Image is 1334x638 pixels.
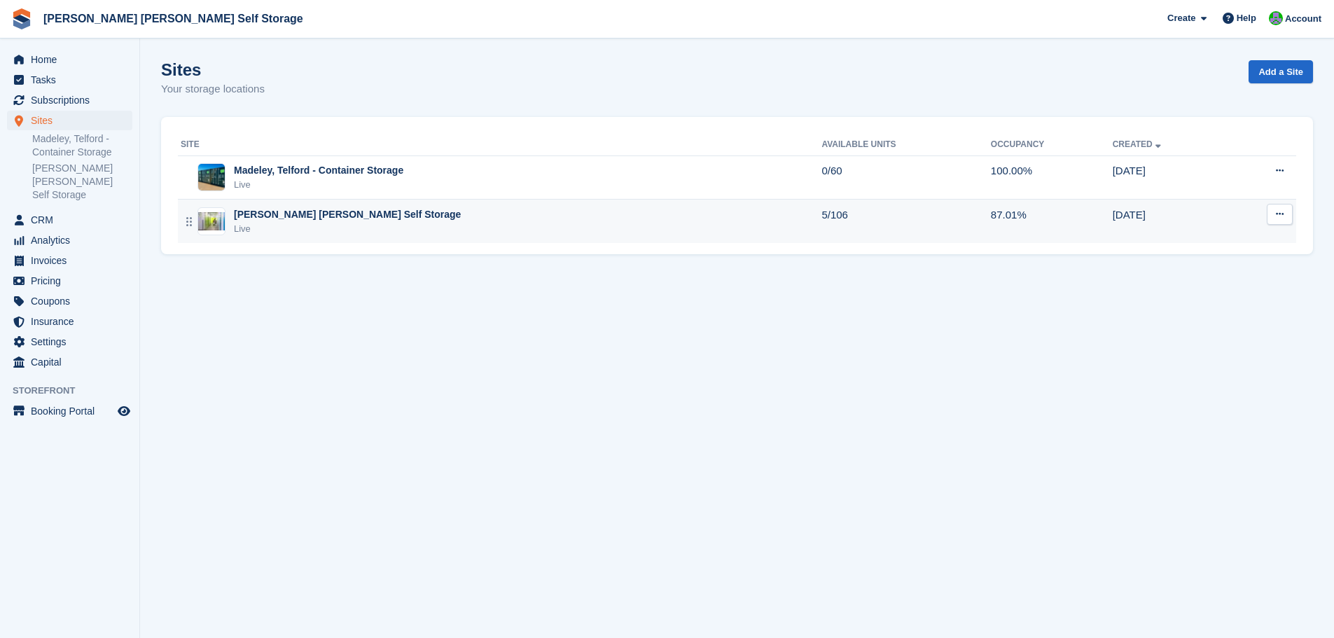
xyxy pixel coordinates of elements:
td: 0/60 [821,155,990,200]
a: [PERSON_NAME] [PERSON_NAME] Self Storage [32,162,132,202]
img: Tom Spickernell [1269,11,1283,25]
a: [PERSON_NAME] [PERSON_NAME] Self Storage [38,7,309,30]
a: menu [7,352,132,372]
span: Help [1237,11,1256,25]
a: menu [7,291,132,311]
a: Preview store [116,403,132,419]
span: Capital [31,352,115,372]
a: menu [7,271,132,291]
th: Occupancy [991,134,1113,156]
span: Invoices [31,251,115,270]
th: Available Units [821,134,990,156]
a: menu [7,90,132,110]
td: [DATE] [1113,200,1229,243]
img: stora-icon-8386f47178a22dfd0bd8f6a31ec36ba5ce8667c1dd55bd0f319d3a0aa187defe.svg [11,8,32,29]
span: Pricing [31,271,115,291]
a: Created [1113,139,1164,149]
span: Analytics [31,230,115,250]
a: Madeley, Telford - Container Storage [32,132,132,159]
img: Image of Madeley, Telford - Container Storage site [198,164,225,190]
h1: Sites [161,60,265,79]
a: Add a Site [1249,60,1313,83]
span: Create [1167,11,1195,25]
a: menu [7,312,132,331]
td: 5/106 [821,200,990,243]
a: menu [7,401,132,421]
p: Your storage locations [161,81,265,97]
span: Sites [31,111,115,130]
span: Storefront [13,384,139,398]
div: [PERSON_NAME] [PERSON_NAME] Self Storage [234,207,461,222]
td: 100.00% [991,155,1113,200]
a: menu [7,111,132,130]
span: Subscriptions [31,90,115,110]
span: Tasks [31,70,115,90]
span: Settings [31,332,115,352]
div: Live [234,222,461,236]
span: CRM [31,210,115,230]
a: menu [7,50,132,69]
div: Madeley, Telford - Container Storage [234,163,403,178]
a: menu [7,332,132,352]
th: Site [178,134,821,156]
td: 87.01% [991,200,1113,243]
a: menu [7,70,132,90]
span: Coupons [31,291,115,311]
td: [DATE] [1113,155,1229,200]
span: Account [1285,12,1321,26]
a: menu [7,210,132,230]
span: Home [31,50,115,69]
a: menu [7,251,132,270]
span: Insurance [31,312,115,331]
a: menu [7,230,132,250]
span: Booking Portal [31,401,115,421]
img: Image of Sutton Maddock Self Storage site [198,212,225,230]
div: Live [234,178,403,192]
